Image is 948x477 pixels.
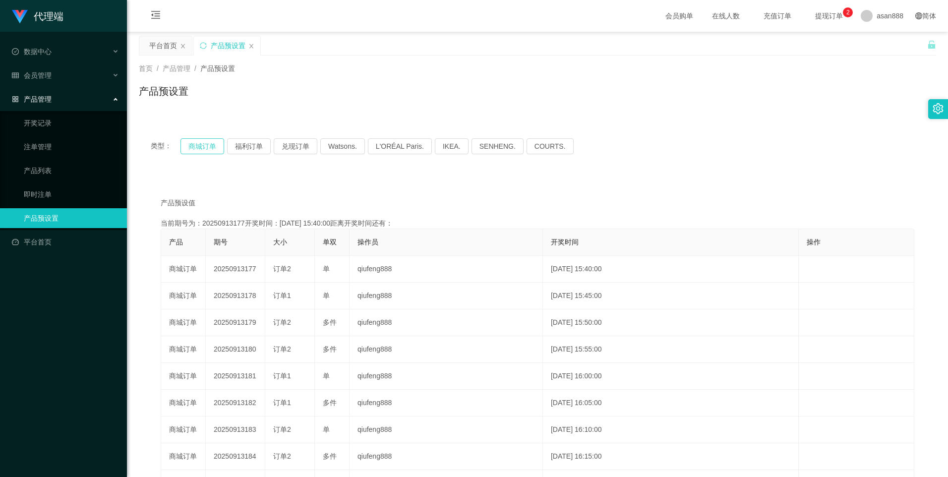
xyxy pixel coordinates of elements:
[12,71,52,79] span: 会员管理
[24,184,119,204] a: 即时注单
[273,238,287,246] span: 大小
[200,42,207,49] i: 图标: sync
[161,417,206,443] td: 商城订单
[12,232,119,252] a: 图标: dashboard平台首页
[180,138,224,154] button: 商城订单
[24,113,119,133] a: 开奖记录
[323,425,330,433] span: 单
[139,84,188,99] h1: 产品预设置
[273,292,291,299] span: 订单1
[543,390,799,417] td: [DATE] 16:05:00
[350,417,543,443] td: qiufeng888
[350,283,543,309] td: qiufeng888
[707,12,745,19] span: 在线人数
[927,40,936,49] i: 图标: unlock
[273,425,291,433] span: 订单2
[323,318,337,326] span: 多件
[211,36,245,55] div: 产品预设置
[273,265,291,273] span: 订单2
[350,336,543,363] td: qiufeng888
[34,0,63,32] h1: 代理端
[161,390,206,417] td: 商城订单
[543,443,799,470] td: [DATE] 16:15:00
[161,336,206,363] td: 商城订单
[161,363,206,390] td: 商城订单
[323,345,337,353] span: 多件
[157,64,159,72] span: /
[200,64,235,72] span: 产品预设置
[323,265,330,273] span: 单
[323,238,337,246] span: 单双
[543,309,799,336] td: [DATE] 15:50:00
[320,138,365,154] button: Watsons.
[248,43,254,49] i: 图标: close
[194,64,196,72] span: /
[12,95,52,103] span: 产品管理
[206,443,265,470] td: 20250913184
[323,452,337,460] span: 多件
[273,372,291,380] span: 订单1
[368,138,432,154] button: L'ORÉAL Paris.
[543,283,799,309] td: [DATE] 15:45:00
[139,64,153,72] span: 首页
[807,238,821,246] span: 操作
[551,238,579,246] span: 开奖时间
[323,292,330,299] span: 单
[435,138,469,154] button: IKEA.
[161,218,914,229] div: 当前期号为：20250913177开奖时间：[DATE] 15:40:00距离开奖时间还有：
[206,390,265,417] td: 20250913182
[12,72,19,79] i: 图标: table
[161,283,206,309] td: 商城订单
[206,256,265,283] td: 20250913177
[543,363,799,390] td: [DATE] 16:00:00
[323,372,330,380] span: 单
[274,138,317,154] button: 兑现订单
[12,96,19,103] i: 图标: appstore-o
[273,345,291,353] span: 订单2
[843,7,853,17] sup: 2
[161,309,206,336] td: 商城订单
[350,256,543,283] td: qiufeng888
[12,12,63,20] a: 代理端
[206,417,265,443] td: 20250913183
[149,36,177,55] div: 平台首页
[206,283,265,309] td: 20250913178
[161,198,195,208] span: 产品预设值
[350,390,543,417] td: qiufeng888
[206,309,265,336] td: 20250913179
[12,10,28,24] img: logo.9652507e.png
[169,238,183,246] span: 产品
[323,399,337,407] span: 多件
[139,0,173,32] i: 图标: menu-fold
[543,417,799,443] td: [DATE] 16:10:00
[12,48,19,55] i: 图标: check-circle-o
[357,238,378,246] span: 操作员
[273,399,291,407] span: 订单1
[161,256,206,283] td: 商城订单
[163,64,190,72] span: 产品管理
[273,318,291,326] span: 订单2
[933,103,944,114] i: 图标: setting
[846,7,850,17] p: 2
[915,12,922,19] i: 图标: global
[24,137,119,157] a: 注单管理
[543,256,799,283] td: [DATE] 15:40:00
[206,336,265,363] td: 20250913180
[24,208,119,228] a: 产品预设置
[527,138,574,154] button: COURTS.
[206,363,265,390] td: 20250913181
[543,336,799,363] td: [DATE] 15:55:00
[151,138,180,154] span: 类型：
[214,238,228,246] span: 期号
[273,452,291,460] span: 订单2
[227,138,271,154] button: 福利订单
[12,48,52,56] span: 数据中心
[350,309,543,336] td: qiufeng888
[24,161,119,180] a: 产品列表
[759,12,796,19] span: 充值订单
[350,443,543,470] td: qiufeng888
[810,12,848,19] span: 提现订单
[472,138,524,154] button: SENHENG.
[350,363,543,390] td: qiufeng888
[161,443,206,470] td: 商城订单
